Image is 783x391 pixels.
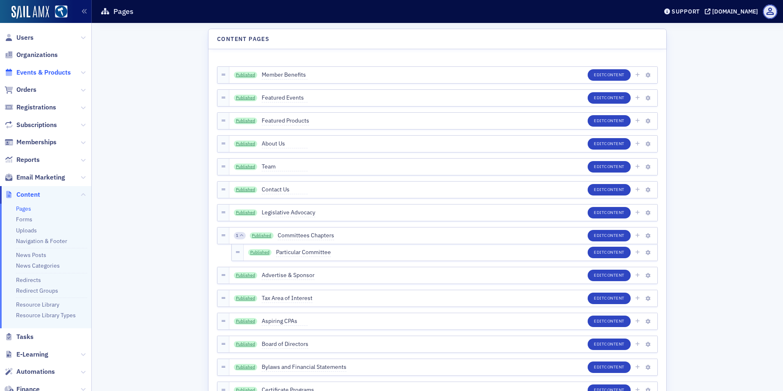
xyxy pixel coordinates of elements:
[5,138,57,147] a: Memberships
[763,5,777,19] span: Profile
[234,164,258,170] a: Published
[588,69,631,81] button: EditContent
[250,232,274,239] a: Published
[588,115,631,127] button: EditContent
[234,341,258,348] a: Published
[588,247,631,258] button: EditContent
[16,237,67,245] a: Navigation & Footer
[5,155,40,164] a: Reports
[16,85,36,94] span: Orders
[16,311,76,319] a: Resource Library Types
[234,118,258,124] a: Published
[278,231,334,240] span: Committees Chapters
[234,72,258,78] a: Published
[712,8,758,15] div: [DOMAIN_NAME]
[16,50,58,59] span: Organizations
[604,209,625,215] span: Content
[588,270,631,281] button: EditContent
[16,227,37,234] a: Uploads
[234,209,258,216] a: Published
[604,295,625,301] span: Content
[262,185,308,194] span: Contact Us
[234,295,258,302] a: Published
[604,186,625,192] span: Content
[588,230,631,241] button: EditContent
[262,162,308,171] span: Team
[276,248,331,257] span: Particular Committee
[588,161,631,173] button: EditContent
[604,341,625,347] span: Content
[262,208,315,217] span: Legislative Advocacy
[16,103,56,112] span: Registrations
[5,332,34,341] a: Tasks
[588,339,631,350] button: EditContent
[588,138,631,150] button: EditContent
[217,35,269,43] h4: Content Pages
[604,118,625,123] span: Content
[11,6,49,19] img: SailAMX
[234,95,258,101] a: Published
[16,205,31,212] a: Pages
[604,249,625,255] span: Content
[234,318,258,325] a: Published
[604,232,625,238] span: Content
[234,186,258,193] a: Published
[588,316,631,327] button: EditContent
[236,233,238,239] span: 1
[16,367,55,376] span: Automations
[262,363,346,372] span: Bylaws and Financial Statements
[705,9,761,14] button: [DOMAIN_NAME]
[588,293,631,304] button: EditContent
[5,33,34,42] a: Users
[588,184,631,195] button: EditContent
[5,68,71,77] a: Events & Products
[16,276,41,284] a: Redirects
[5,50,58,59] a: Organizations
[5,173,65,182] a: Email Marketing
[5,190,40,199] a: Content
[55,5,68,18] img: SailAMX
[262,271,315,280] span: Advertise & Sponsor
[5,103,56,112] a: Registrations
[604,272,625,278] span: Content
[16,33,34,42] span: Users
[604,72,625,77] span: Content
[234,141,258,147] a: Published
[604,95,625,100] span: Content
[16,173,65,182] span: Email Marketing
[588,92,631,104] button: EditContent
[262,317,308,326] span: Aspiring CPAs
[16,251,46,259] a: News Posts
[5,120,57,130] a: Subscriptions
[5,85,36,94] a: Orders
[5,367,55,376] a: Automations
[16,120,57,130] span: Subscriptions
[16,216,32,223] a: Forms
[262,116,309,125] span: Featured Products
[604,318,625,324] span: Content
[262,340,308,349] span: Board of Directors
[262,70,308,80] span: Member Benefits
[5,350,48,359] a: E-Learning
[16,190,40,199] span: Content
[113,7,134,16] h1: Pages
[16,68,71,77] span: Events & Products
[16,350,48,359] span: E-Learning
[16,262,60,269] a: News Categories
[604,164,625,169] span: Content
[16,155,40,164] span: Reports
[588,207,631,218] button: EditContent
[672,8,700,15] div: Support
[49,5,68,19] a: View Homepage
[16,301,59,308] a: Resource Library
[262,93,308,102] span: Featured Events
[16,332,34,341] span: Tasks
[16,138,57,147] span: Memberships
[604,141,625,146] span: Content
[588,361,631,373] button: EditContent
[262,139,308,148] span: About Us
[16,287,58,294] a: Redirect Groups
[248,249,272,256] a: Published
[262,294,312,303] span: Tax Area of Interest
